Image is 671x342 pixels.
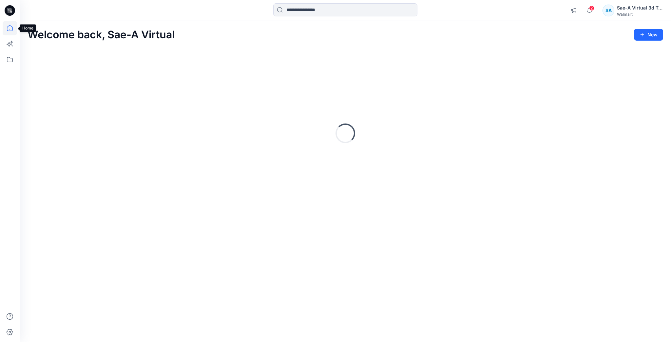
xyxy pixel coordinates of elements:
[603,5,614,16] div: SA
[589,6,594,11] span: 2
[617,12,663,17] div: Walmart
[28,29,175,41] h2: Welcome back, Sae-A Virtual
[617,4,663,12] div: Sae-A Virtual 3d Team
[634,29,663,41] button: New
